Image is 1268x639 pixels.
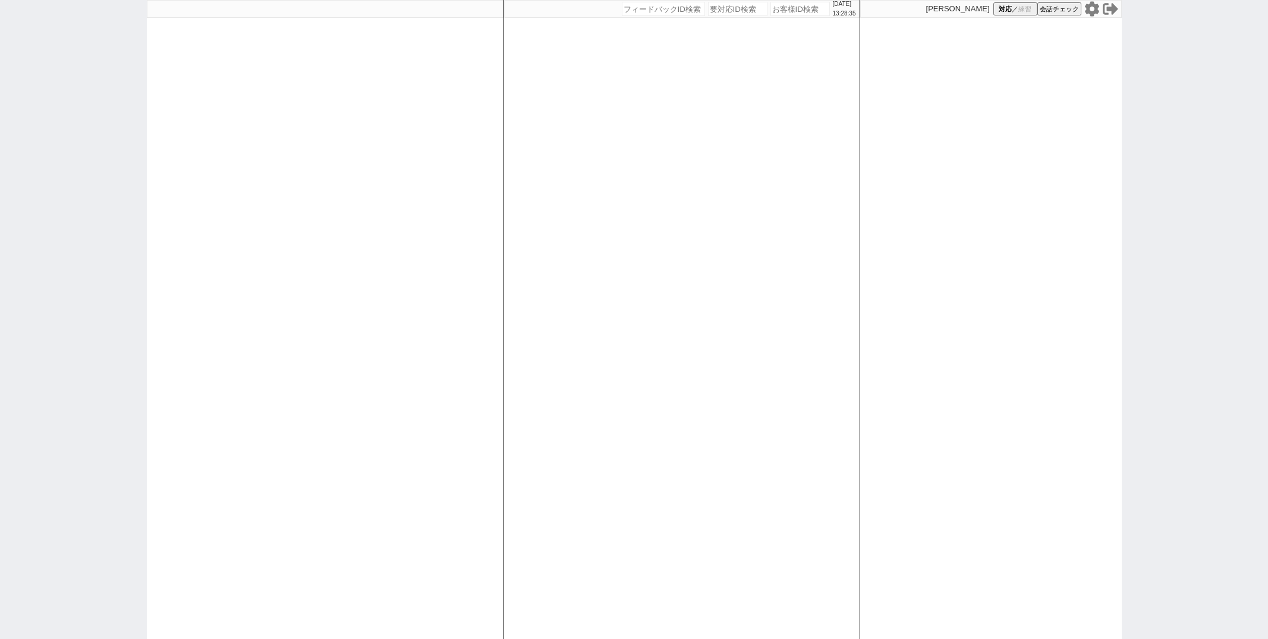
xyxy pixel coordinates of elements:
input: お客様ID検索 [770,2,830,16]
button: 対応／練習 [993,2,1037,15]
span: 対応 [999,5,1012,14]
p: [PERSON_NAME] [926,4,990,14]
input: フィードバックID検索 [622,2,705,16]
span: 練習 [1018,5,1031,14]
button: 会話チェック [1037,2,1081,15]
span: 会話チェック [1040,5,1079,14]
p: 13:28:35 [833,9,856,18]
input: 要対応ID検索 [708,2,767,16]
